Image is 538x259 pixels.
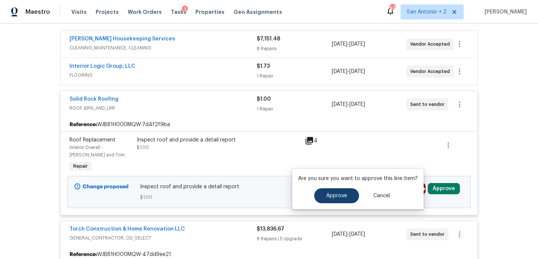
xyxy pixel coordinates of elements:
b: Reference: [69,251,97,258]
span: [DATE] [349,69,365,74]
span: Interior Overall - [PERSON_NAME] and Trim [69,145,125,157]
p: Are you sure you want to approve this line item? [298,175,418,182]
span: GENERAL_CONTRACTOR, OD_SELECT [69,234,257,242]
div: Inspect roof and provide a detail report [137,136,300,144]
div: 3 [182,6,188,13]
div: 4 [305,136,334,145]
span: $1.00 [257,97,271,102]
span: CLEANING_MAINTENANCE, CLEANING [69,44,257,52]
span: Tasks [171,9,186,15]
span: Repair [70,162,91,170]
span: Inspect roof and provide a detail report [140,183,398,191]
span: - [332,68,365,75]
span: San Antonio + 2 [407,8,446,16]
span: Roof Replacement [69,137,115,143]
span: [DATE] [332,69,347,74]
div: WJB81H000MQW-7d4f2f9ba [61,118,477,131]
span: Projects [96,8,119,16]
div: 8 Repairs | 5 Upgrade [257,235,331,243]
a: Solid Rock Roofing [69,97,118,102]
span: Properties [195,8,225,16]
a: Interior Logic Group, LLC [69,64,135,69]
b: Reference: [69,121,97,128]
span: Maestro [25,8,50,16]
span: $1.00 [140,194,398,201]
span: - [332,101,365,108]
button: Approve [314,188,359,203]
a: [PERSON_NAME] Housekeeping Services [69,36,175,42]
span: [DATE] [349,232,365,237]
span: Sent to vendor [410,231,448,238]
span: - [332,40,365,48]
span: ROOF, BRN_AND_LRR [69,104,257,112]
span: [DATE] [332,102,347,107]
span: Work Orders [128,8,162,16]
div: 1 Repair [257,72,331,80]
span: Cancel [373,193,390,199]
span: [PERSON_NAME] [482,8,527,16]
span: [DATE] [349,102,365,107]
div: 1 Repair [257,105,331,113]
span: $7,151.48 [257,36,280,42]
span: [DATE] [332,232,347,237]
span: Approve [326,193,347,199]
span: $1.73 [257,64,270,69]
span: [DATE] [332,42,347,47]
span: [DATE] [349,42,365,47]
span: Vendor Accepted [410,68,453,75]
a: Torch Construction & Home Renovation LLC [69,226,185,232]
button: Approve [428,183,460,194]
span: Sent to vendor [410,101,448,108]
button: Cancel [361,188,402,203]
b: Change proposed [83,184,129,189]
span: - [332,231,365,238]
div: 43 [390,4,395,12]
span: Visits [71,8,87,16]
div: 8 Repairs [257,45,331,52]
span: $1.00 [137,145,149,150]
span: FLOORING [69,71,257,79]
span: Vendor Accepted [410,40,453,48]
span: $13,836.67 [257,226,284,232]
span: Geo Assignments [234,8,282,16]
